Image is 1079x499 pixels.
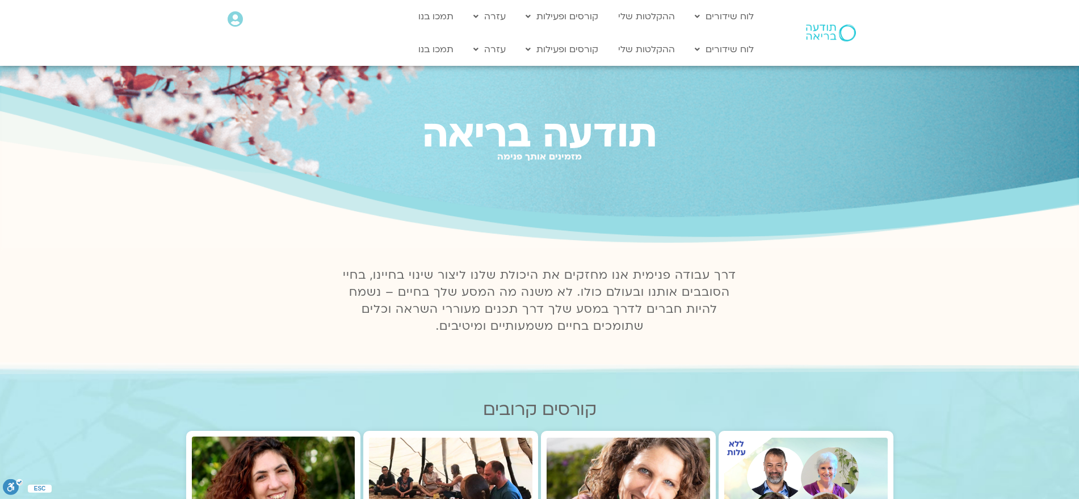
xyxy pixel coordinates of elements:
[413,6,459,27] a: תמכו בנו
[689,39,759,60] a: לוח שידורים
[612,39,681,60] a: ההקלטות שלי
[689,6,759,27] a: לוח שידורים
[186,400,893,420] h2: קורסים קרובים
[413,39,459,60] a: תמכו בנו
[520,39,604,60] a: קורסים ופעילות
[468,6,511,27] a: עזרה
[337,267,743,335] p: דרך עבודה פנימית אנו מחזקים את היכולת שלנו ליצור שינוי בחיינו, בחיי הסובבים אותנו ובעולם כולו. לא...
[806,24,856,41] img: תודעה בריאה
[468,39,511,60] a: עזרה
[520,6,604,27] a: קורסים ופעילות
[612,6,681,27] a: ההקלטות שלי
